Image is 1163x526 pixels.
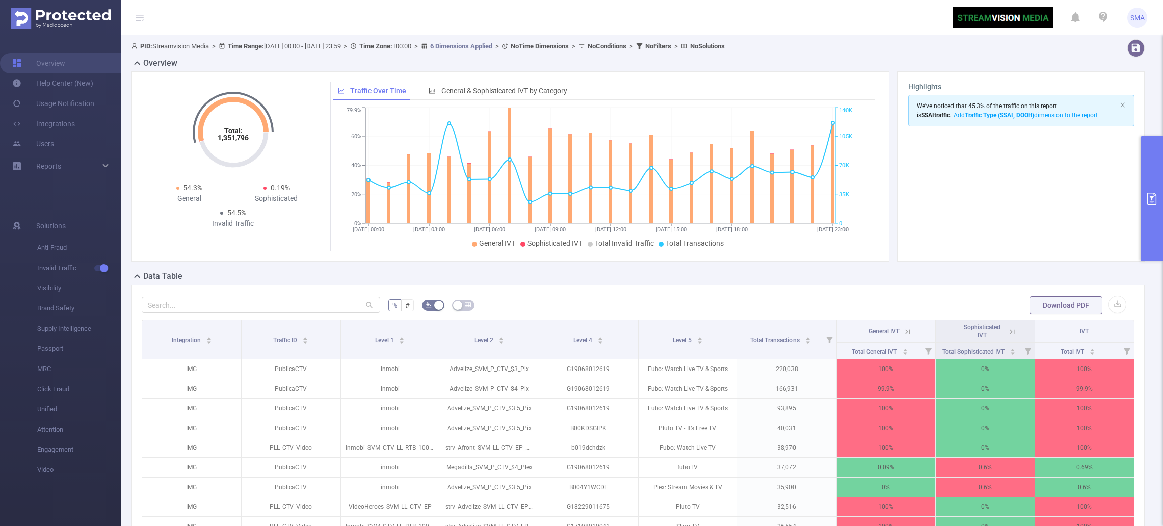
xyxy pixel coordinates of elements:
[271,184,290,192] span: 0.19%
[595,226,626,233] tspan: [DATE] 12:00
[399,336,405,339] i: icon: caret-up
[341,379,440,398] p: inmobi
[839,133,852,140] tspan: 105K
[837,418,936,438] p: 100%
[440,359,539,379] p: Advelize_SVM_P_CTV_$3_Pix
[690,42,725,50] b: No Solutions
[359,42,392,50] b: Time Zone:
[936,458,1035,477] p: 0.6%
[498,336,504,342] div: Sort
[839,163,849,169] tspan: 70K
[37,339,121,359] span: Passport
[351,133,361,140] tspan: 60%
[341,497,440,516] p: VideoHeroes_SVM_LL_CTV_EP
[573,337,594,344] span: Level 4
[142,297,380,313] input: Search...
[303,340,308,343] i: icon: caret-down
[228,42,264,50] b: Time Range:
[479,239,515,247] span: General IVT
[737,438,836,457] p: 38,970
[839,108,852,114] tspan: 140K
[639,399,737,418] p: Fubo: Watch Live TV & Sports
[839,191,849,198] tspan: 35K
[341,478,440,497] p: inmobi
[539,497,638,516] p: G18229011675
[37,460,121,480] span: Video
[189,218,277,229] div: Invalid Traffic
[1010,347,1015,350] i: icon: caret-up
[131,42,725,50] span: Streamvision Media [DATE] 00:00 - [DATE] 23:59 +00:00
[37,238,121,258] span: Anti-Fraud
[353,226,384,233] tspan: [DATE] 00:00
[351,191,361,198] tspan: 20%
[737,359,836,379] p: 220,038
[936,359,1035,379] p: 0%
[399,336,405,342] div: Sort
[1035,497,1134,516] p: 100%
[227,208,246,217] span: 54.5%
[673,337,693,344] span: Level 5
[209,42,219,50] span: >
[737,497,836,516] p: 32,516
[498,340,504,343] i: icon: caret-down
[429,87,436,94] i: icon: bar-chart
[341,359,440,379] p: inmobi
[817,226,849,233] tspan: [DATE] 23:00
[498,336,504,339] i: icon: caret-up
[430,42,492,50] u: 6 Dimensions Applied
[639,438,737,457] p: Fubo: Watch Live TV
[37,298,121,319] span: Brand Safety
[539,418,638,438] p: B00KDSGIPK
[142,478,241,497] p: IMG
[426,302,432,308] i: icon: bg-colors
[569,42,578,50] span: >
[1090,347,1095,350] i: icon: caret-up
[440,458,539,477] p: Megadilla_SVM_P_CTV_$4_Plex
[440,478,539,497] p: Advelize_SVM_P_CTV_$3.5_Pix
[639,418,737,438] p: Pluto TV - It’s Free TV
[936,497,1035,516] p: 0%
[347,108,361,114] tspan: 79.9%
[626,42,636,50] span: >
[902,351,908,354] i: icon: caret-down
[805,336,811,342] div: Sort
[539,458,638,477] p: G19068012619
[737,399,836,418] p: 93,895
[645,42,671,50] b: No Filters
[697,340,702,343] i: icon: caret-down
[837,458,936,477] p: 0.09%
[242,359,341,379] p: PublicaCTV
[598,340,603,343] i: icon: caret-down
[142,379,241,398] p: IMG
[921,112,950,119] b: SSAI traffic
[350,87,406,95] span: Traffic Over Time
[242,399,341,418] p: PublicaCTV
[1089,347,1095,353] div: Sort
[595,239,654,247] span: Total Invalid Traffic
[37,359,121,379] span: MRC
[837,359,936,379] p: 100%
[12,134,54,154] a: Users
[440,399,539,418] p: Advelize_SVM_P_CTV_$3.5_Pix
[837,478,936,497] p: 0%
[36,162,61,170] span: Reports
[303,336,308,339] i: icon: caret-up
[837,438,936,457] p: 100%
[143,270,182,282] h2: Data Table
[12,93,94,114] a: Usage Notification
[37,379,121,399] span: Click Fraud
[1030,296,1102,314] button: Download PDF
[341,418,440,438] p: inmobi
[341,458,440,477] p: inmobi
[12,114,75,134] a: Integrations
[441,87,567,95] span: General & Sophisticated IVT by Category
[341,399,440,418] p: inmobi
[411,42,421,50] span: >
[1035,418,1134,438] p: 100%
[242,379,341,398] p: PublicaCTV
[639,497,737,516] p: Pluto TV
[405,301,410,309] span: #
[805,336,811,339] i: icon: caret-up
[639,379,737,398] p: Fubo: Watch Live TV & Sports
[964,324,1000,339] span: Sophisticated IVT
